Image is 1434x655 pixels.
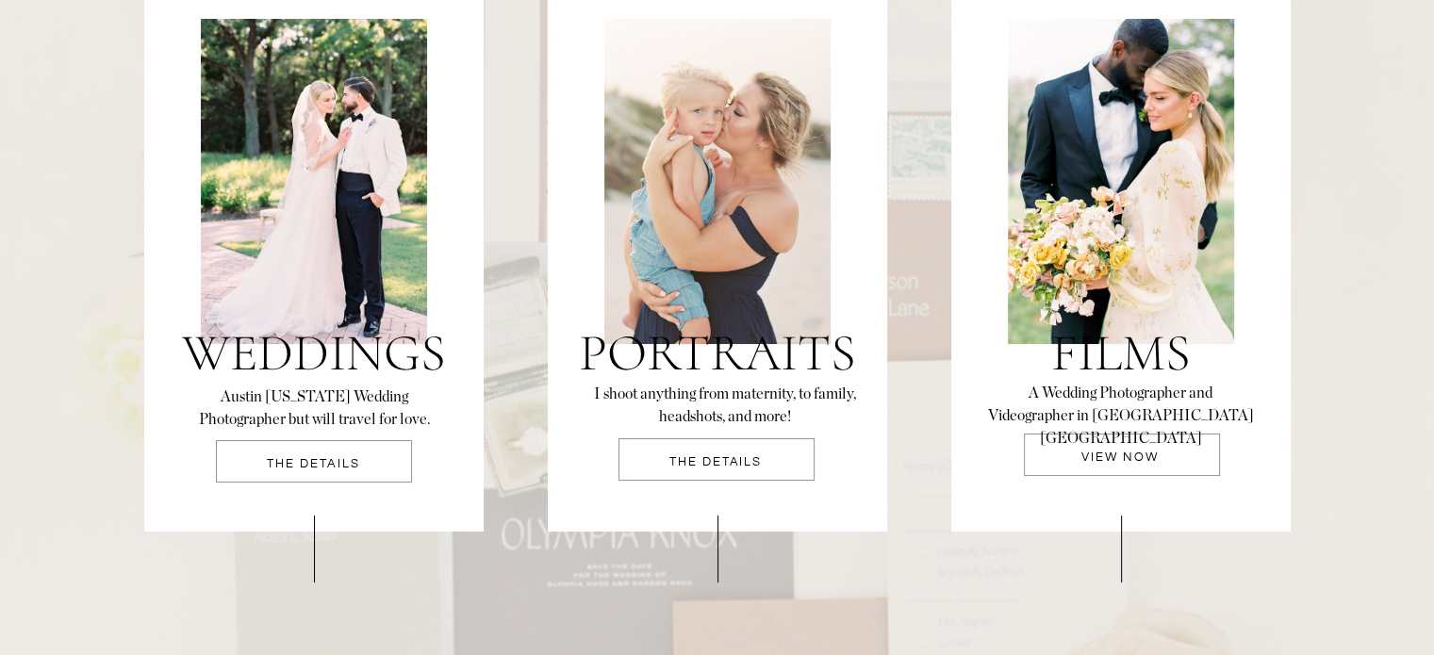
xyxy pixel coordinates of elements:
a: A Wedding Photographer andVideographer in [GEOGRAPHIC_DATA] [GEOGRAPHIC_DATA] [951,382,1291,426]
a: THE DETAILS [618,456,814,472]
a: VIEW NOW [1023,451,1218,467]
a: Weddings [173,325,455,389]
a: Austin [US_STATE] Wedding Photographer but will travel for love. [190,385,440,430]
a: I shoot anything from maternity, to family, headshots, and more! [575,383,875,427]
p: A Wedding Photographer and Videographer in [GEOGRAPHIC_DATA] [GEOGRAPHIC_DATA] [951,382,1291,426]
a: films [981,325,1262,389]
a: Portraits [577,325,859,389]
a: THE DETAILS [216,458,412,483]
